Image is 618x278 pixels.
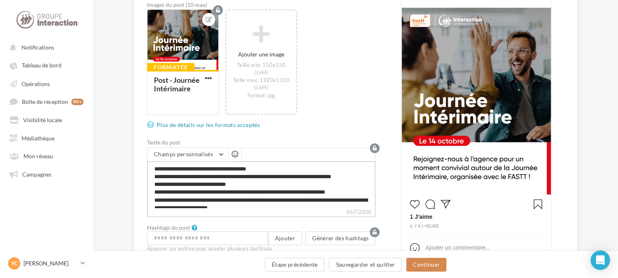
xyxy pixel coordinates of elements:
div: Ajouter un commentaire... [425,244,490,252]
a: YC [PERSON_NAME] [6,256,87,271]
button: Notifications [5,40,85,54]
div: Images du post (10 max) [147,2,375,8]
div: Post - Journée Intérimaire [154,75,200,93]
svg: Emoji [410,243,420,253]
button: Ajouter [268,231,302,245]
a: Mon réseau [5,148,88,163]
div: Formatée [147,63,194,72]
a: Médiathèque [5,130,88,145]
span: Mon réseau [23,153,53,159]
a: Tableau de bord [5,58,88,72]
button: Champs personnalisés [147,148,228,162]
span: YC [11,259,18,267]
span: Tableau de bord [22,62,62,69]
span: Champs personnalisés [154,151,213,157]
button: Générer des hashtags [305,231,375,245]
span: Boîte de réception [22,98,68,105]
label: 667/2200 [147,208,375,217]
p: [PERSON_NAME] [23,259,77,267]
a: Boîte de réception 99+ [5,94,88,109]
a: Opérations [5,76,88,91]
svg: Commenter [425,199,435,209]
svg: Enregistrer [533,199,543,209]
span: Opérations [21,80,50,87]
div: 99+ [71,99,83,105]
label: Texte du post [147,140,375,145]
a: Campagnes [5,166,88,181]
button: Étape précédente [265,258,325,272]
span: Médiathèque [21,134,55,141]
span: Visibilité locale [23,116,62,123]
label: Hashtags du post [147,225,190,231]
div: Open Intercom Messenger [590,250,610,270]
div: Appuyer sur entrée pour ajouter plusieurs hashtags [147,245,375,252]
svg: Partager la publication [441,199,450,209]
div: il y a 1 heure [410,223,543,230]
a: Visibilité locale [5,112,88,127]
button: Sauvegarder et quitter [329,258,402,272]
span: Campagnes [22,170,51,177]
a: Plus de détails sur les formats acceptés [147,120,263,130]
svg: J’aime [410,199,420,209]
div: 1 J’aime [410,213,543,223]
button: Continuer [406,258,446,272]
span: Notifications [21,44,54,51]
